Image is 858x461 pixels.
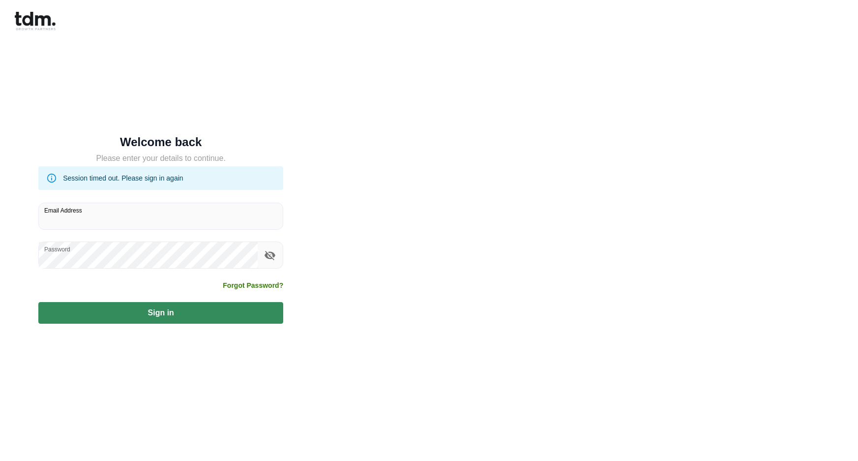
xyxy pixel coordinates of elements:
[262,247,278,264] button: toggle password visibility
[38,137,283,147] h5: Welcome back
[44,245,70,253] label: Password
[38,153,283,164] h5: Please enter your details to continue.
[38,302,283,324] button: Sign in
[63,169,183,187] div: Session timed out. Please sign in again
[44,206,82,215] label: Email Address
[223,280,283,290] a: Forgot Password?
